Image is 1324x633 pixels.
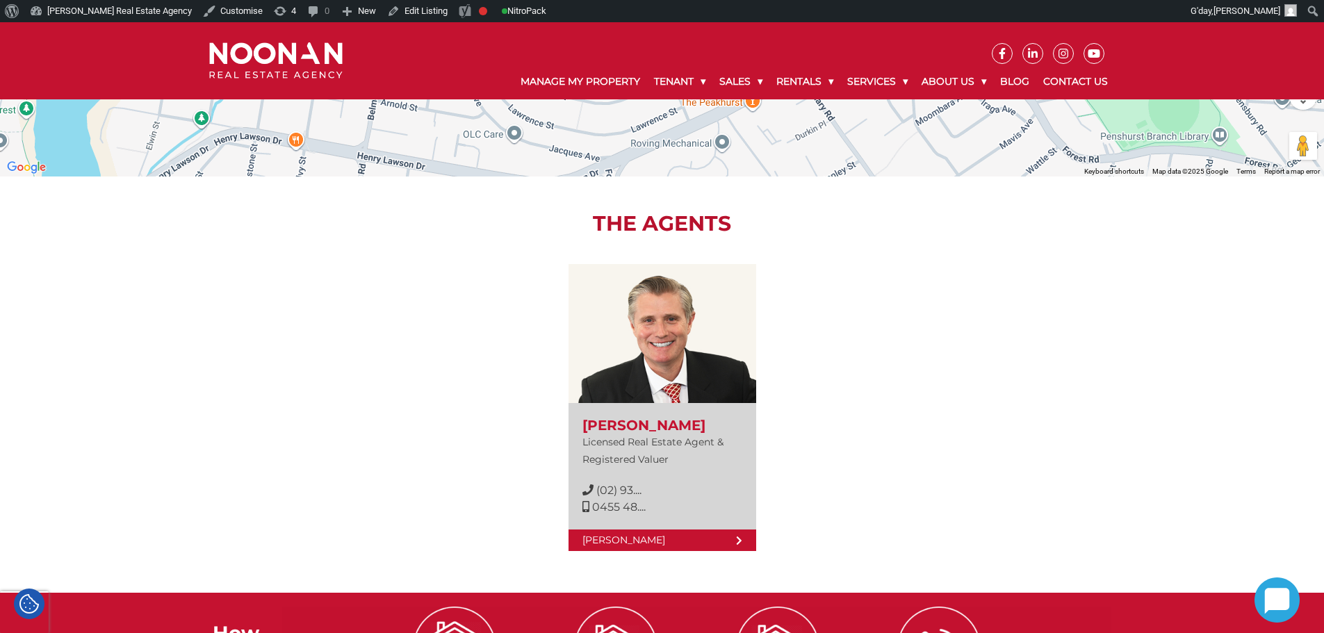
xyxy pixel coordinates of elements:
a: Tenant [647,64,712,99]
a: Open this area in Google Maps (opens a new window) [3,158,49,176]
a: About Us [915,64,993,99]
h2: The Agents [245,211,1079,236]
a: Report a map error [1264,167,1320,175]
h3: [PERSON_NAME] [582,417,742,434]
a: Sales [712,64,769,99]
a: [PERSON_NAME] [569,529,756,551]
div: Focus keyphrase not set [479,7,487,15]
p: Licensed Real Estate Agent & Registered Valuer [582,434,742,468]
img: Noonan Real Estate Agency [209,42,343,79]
button: Drag Pegman onto the map to open Street View [1289,132,1317,160]
span: (02) 93.... [596,484,641,497]
span: Map data ©2025 Google [1152,167,1228,175]
div: Cookie Settings [14,589,44,619]
a: Terms (opens in new tab) [1236,167,1256,175]
span: [PERSON_NAME] [1213,6,1280,16]
a: Click to reveal phone number [592,500,646,513]
span: 0455 48.... [592,500,646,513]
a: Click to reveal phone number [596,484,641,497]
button: Keyboard shortcuts [1084,167,1144,176]
img: Google [3,158,49,176]
a: Manage My Property [514,64,647,99]
a: Services [840,64,915,99]
a: Contact Us [1036,64,1115,99]
a: Blog [993,64,1036,99]
a: Rentals [769,64,840,99]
